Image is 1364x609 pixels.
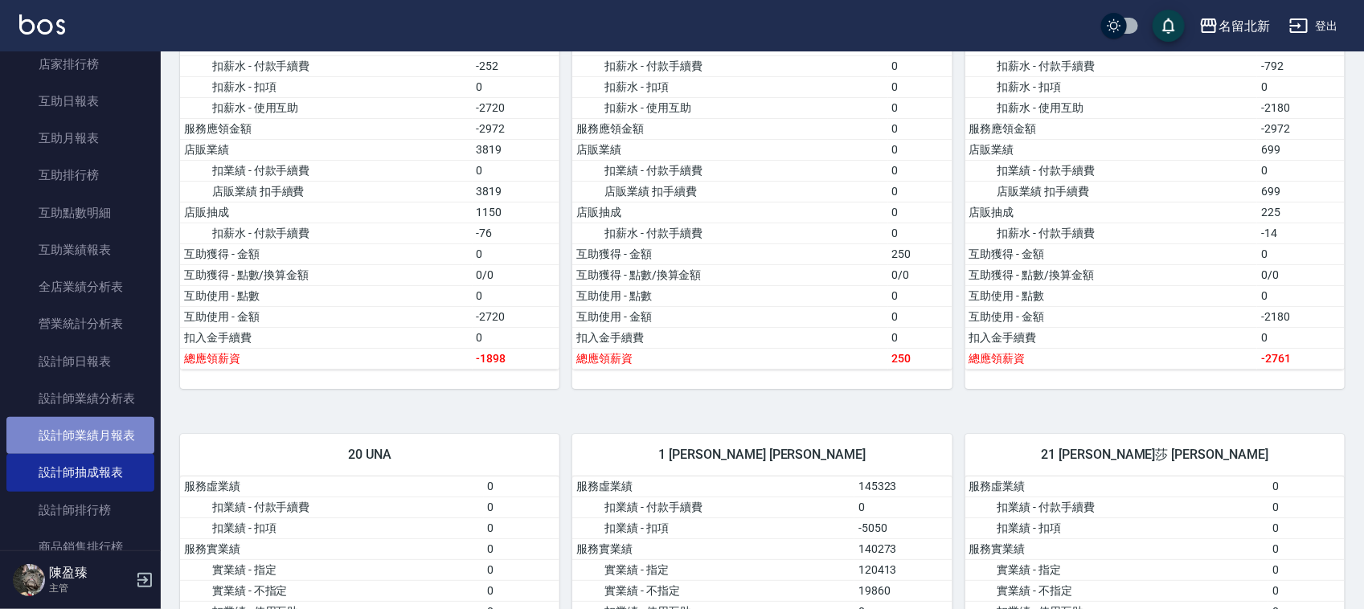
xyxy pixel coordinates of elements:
[1257,223,1345,243] td: -14
[572,97,887,118] td: 扣薪水 - 使用互助
[965,139,1258,160] td: 店販業績
[854,538,952,559] td: 140273
[180,97,473,118] td: 扣薪水 - 使用互助
[473,55,560,76] td: -252
[6,417,154,454] a: 設計師業績月報表
[965,76,1258,97] td: 扣薪水 - 扣項
[888,160,952,181] td: 0
[965,202,1258,223] td: 店販抽成
[572,55,887,76] td: 扣薪水 - 付款手續費
[19,14,65,35] img: Logo
[572,160,887,181] td: 扣業績 - 付款手續費
[180,223,473,243] td: 扣薪水 - 付款手續費
[180,285,473,306] td: 互助使用 - 點數
[6,231,154,268] a: 互助業績報表
[1257,139,1345,160] td: 699
[1257,264,1345,285] td: 0/0
[888,76,952,97] td: 0
[473,223,560,243] td: -76
[965,327,1258,348] td: 扣入金手續費
[1257,160,1345,181] td: 0
[1257,306,1345,327] td: -2180
[965,306,1258,327] td: 互助使用 - 金額
[572,243,887,264] td: 互助獲得 - 金額
[572,139,887,160] td: 店販業績
[473,348,560,369] td: -1898
[965,223,1258,243] td: 扣薪水 - 付款手續費
[6,157,154,194] a: 互助排行榜
[180,327,473,348] td: 扣入金手續費
[180,160,473,181] td: 扣業績 - 付款手續費
[6,83,154,120] a: 互助日報表
[888,55,952,76] td: 0
[854,497,952,517] td: 0
[484,580,560,601] td: 0
[572,327,887,348] td: 扣入金手續費
[572,306,887,327] td: 互助使用 - 金額
[888,327,952,348] td: 0
[572,348,887,369] td: 總應領薪資
[1257,97,1345,118] td: -2180
[6,194,154,231] a: 互助點數明細
[965,264,1258,285] td: 互助獲得 - 點數/換算金額
[180,202,473,223] td: 店販抽成
[965,118,1258,139] td: 服務應領金額
[484,517,560,538] td: 0
[888,285,952,306] td: 0
[572,181,887,202] td: 店販業績 扣手續費
[1193,10,1276,43] button: 名留北新
[180,264,473,285] td: 互助獲得 - 點數/換算金額
[49,581,131,595] p: 主管
[888,264,952,285] td: 0/0
[49,565,131,581] h5: 陳盈臻
[888,306,952,327] td: 0
[1257,348,1345,369] td: -2761
[180,139,473,160] td: 店販業績
[473,118,560,139] td: -2972
[6,120,154,157] a: 互助月報表
[854,517,952,538] td: -5050
[965,559,1269,580] td: 實業績 - 指定
[572,76,887,97] td: 扣薪水 - 扣項
[572,580,854,601] td: 實業績 - 不指定
[572,517,854,538] td: 扣業績 - 扣項
[1257,55,1345,76] td: -792
[473,306,560,327] td: -2720
[180,538,484,559] td: 服務實業績
[180,348,473,369] td: 總應領薪資
[1257,76,1345,97] td: 0
[473,285,560,306] td: 0
[572,538,854,559] td: 服務實業績
[592,447,932,463] span: 1 [PERSON_NAME] [PERSON_NAME]
[1283,11,1345,41] button: 登出
[888,139,952,160] td: 0
[6,380,154,417] a: 設計師業績分析表
[180,118,473,139] td: 服務應領金額
[965,580,1269,601] td: 實業績 - 不指定
[572,476,854,497] td: 服務虛業績
[572,559,854,580] td: 實業績 - 指定
[965,160,1258,181] td: 扣業績 - 付款手續費
[965,348,1258,369] td: 總應領薪資
[1219,16,1270,36] div: 名留北新
[985,447,1325,463] span: 21 [PERSON_NAME]莎 [PERSON_NAME]
[965,538,1269,559] td: 服務實業績
[484,559,560,580] td: 0
[473,76,560,97] td: 0
[854,476,952,497] td: 145323
[965,476,1269,497] td: 服務虛業績
[473,181,560,202] td: 3819
[180,243,473,264] td: 互助獲得 - 金額
[888,348,952,369] td: 250
[888,202,952,223] td: 0
[965,181,1258,202] td: 店販業績 扣手續費
[1153,10,1185,42] button: save
[888,243,952,264] td: 250
[888,97,952,118] td: 0
[484,476,560,497] td: 0
[6,343,154,380] a: 設計師日報表
[572,285,887,306] td: 互助使用 - 點數
[180,55,473,76] td: 扣薪水 - 付款手續費
[965,97,1258,118] td: 扣薪水 - 使用互助
[473,264,560,285] td: 0/0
